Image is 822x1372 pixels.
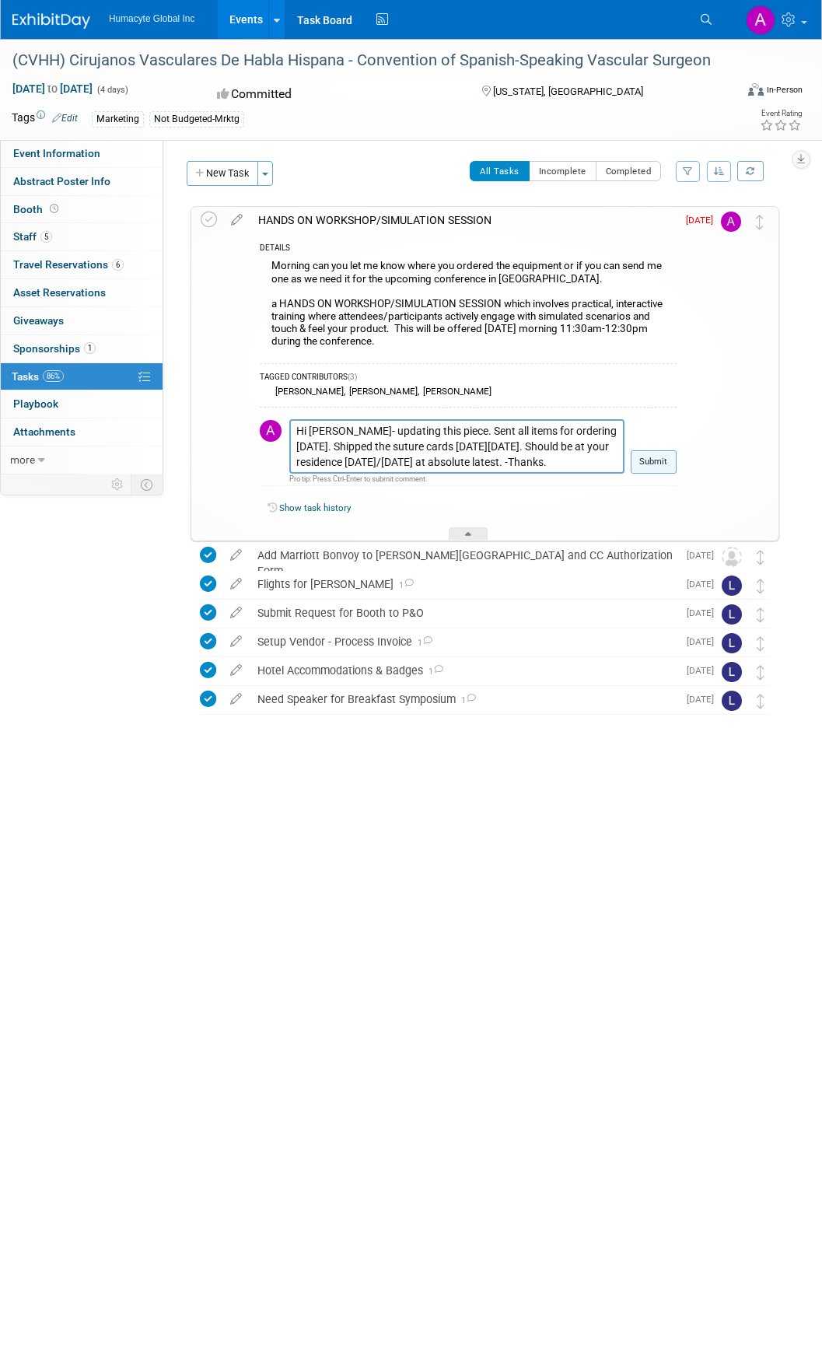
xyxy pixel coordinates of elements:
i: Move task [756,215,764,229]
div: Hotel Accommodations & Badges [250,657,677,684]
a: Booth [1,196,163,223]
a: edit [222,606,250,620]
span: Travel Reservations [13,258,124,271]
a: edit [222,663,250,677]
a: Abstract Poster Info [1,168,163,195]
button: All Tasks [470,161,530,181]
div: Pro tip: Press Ctrl-Enter to submit comment. [289,474,624,484]
span: Event Information [13,147,100,159]
img: Linda Hamilton [722,604,742,625]
div: DETAILS [260,243,677,256]
a: Show task history [279,502,351,513]
span: Staff [13,230,52,243]
button: Submit [631,450,677,474]
div: [PERSON_NAME] [419,386,491,397]
span: [DATE] [687,694,722,705]
div: Add Marriott Bonvoy to [PERSON_NAME][GEOGRAPHIC_DATA] and CC Authorization Form [250,542,677,585]
div: Event Rating [760,110,802,117]
img: Anthony Mattair [746,5,775,35]
a: edit [223,213,250,227]
img: Unassigned [722,547,742,567]
div: Setup Vendor - Process Invoice [250,628,677,655]
span: Humacyte Global Inc [109,13,194,24]
td: Toggle Event Tabs [131,474,163,495]
div: HANDS ON WORKSHOP/SIMULATION SESSION [250,207,677,233]
i: Move task [757,636,764,651]
div: Morning can you let me know where you ordered the equipment or if you can send me one as we need ... [260,256,677,355]
a: Refresh [737,161,764,181]
a: Travel Reservations6 [1,251,163,278]
img: Linda Hamilton [722,691,742,711]
a: more [1,446,163,474]
i: Move task [757,550,764,565]
i: Move task [757,607,764,622]
div: Need Speaker for Breakfast Symposium [250,686,677,712]
span: Abstract Poster Info [13,175,110,187]
i: Move task [757,579,764,593]
div: Marketing [92,111,144,128]
span: Attachments [13,425,75,438]
img: Anthony Mattair [260,420,282,442]
a: edit [222,635,250,649]
span: [DATE] [687,636,722,647]
div: Submit Request for Booth to P&O [250,600,677,626]
img: Linda Hamilton [722,576,742,596]
span: more [10,453,35,466]
img: Linda Hamilton [722,662,742,682]
span: (3) [348,373,357,381]
div: In-Person [766,84,803,96]
span: [DATE] [687,607,722,618]
div: [PERSON_NAME] [345,386,418,397]
div: Flights for [PERSON_NAME] [250,571,677,597]
a: Attachments [1,418,163,446]
span: [DATE] [687,665,722,676]
div: (CVHH) Cirujanos Vasculares De Habla Hispana - Convention of Spanish-Speaking Vascular Surgeon [7,47,724,75]
button: New Task [187,161,258,186]
a: Tasks86% [1,363,163,390]
td: Tags [12,110,78,128]
div: Event Format [680,81,803,104]
span: [DATE] [DATE] [12,82,93,96]
div: Not Budgeted-Mrktg [149,111,244,128]
a: Sponsorships1 [1,335,163,362]
i: Move task [757,665,764,680]
span: Sponsorships [13,342,96,355]
a: edit [222,548,250,562]
span: 86% [43,370,64,382]
img: Format-Inperson.png [748,83,764,96]
span: 1 [423,667,443,677]
span: Booth not reserved yet [47,203,61,215]
div: [PERSON_NAME] [271,386,344,397]
a: Event Information [1,140,163,167]
span: Tasks [12,370,64,383]
span: 6 [112,259,124,271]
span: Playbook [13,397,58,410]
button: Incomplete [529,161,596,181]
div: TAGGED CONTRIBUTORS [260,372,677,385]
span: [DATE] [687,550,722,561]
span: 1 [84,342,96,354]
td: Personalize Event Tab Strip [104,474,131,495]
a: edit [222,692,250,706]
span: 1 [412,638,432,648]
img: Linda Hamilton [722,633,742,653]
a: Edit [52,113,78,124]
span: (4 days) [96,85,128,95]
button: Completed [596,161,662,181]
img: Anthony Mattair [721,212,741,232]
a: Giveaways [1,307,163,334]
span: Booth [13,203,61,215]
a: Playbook [1,390,163,418]
span: [DATE] [687,579,722,590]
span: [DATE] [686,215,721,226]
span: 1 [394,580,414,590]
span: Asset Reservations [13,286,106,299]
span: 1 [456,695,476,705]
div: , , [260,385,677,398]
a: edit [222,577,250,591]
i: Move task [757,694,764,709]
div: Committed [212,81,456,108]
span: [US_STATE], [GEOGRAPHIC_DATA] [493,86,643,97]
span: to [45,82,60,95]
span: Giveaways [13,314,64,327]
